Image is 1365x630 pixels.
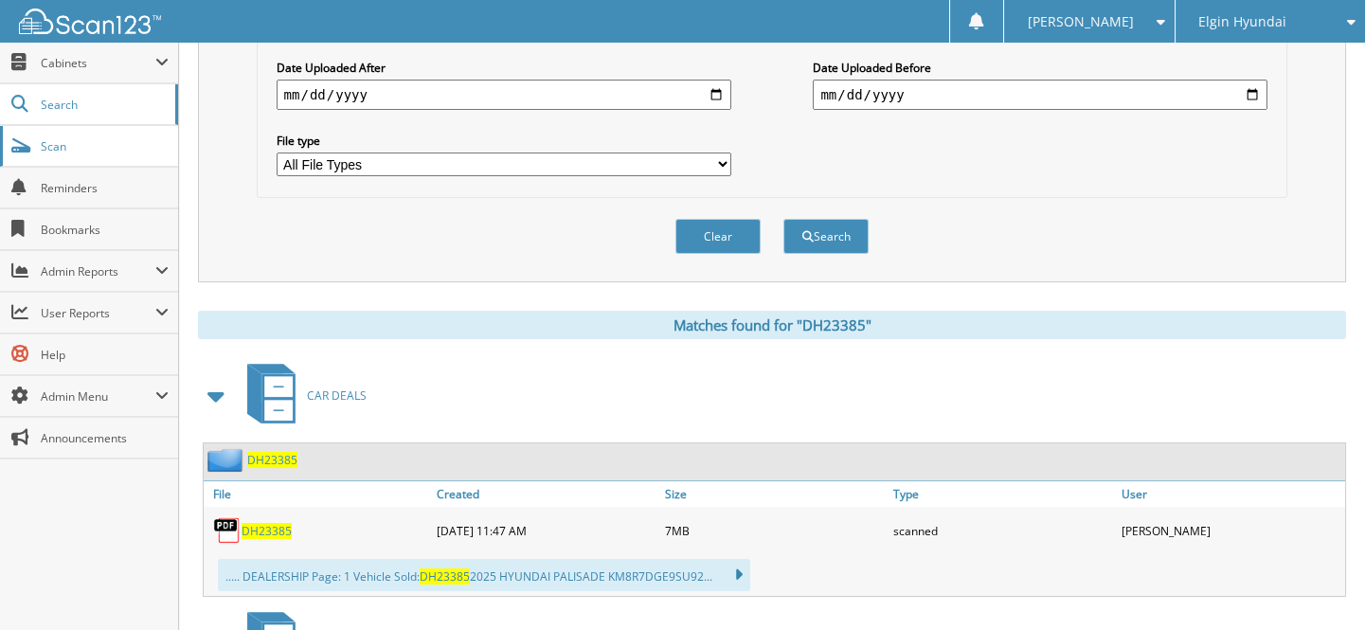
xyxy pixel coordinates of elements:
a: DH23385 [247,452,297,468]
div: [PERSON_NAME] [1117,512,1345,549]
span: [PERSON_NAME] [1028,16,1134,27]
a: Size [660,481,889,507]
a: CAR DEALS [236,358,367,433]
input: start [277,80,731,110]
button: Clear [675,219,761,254]
label: Date Uploaded After [277,60,731,76]
img: folder2.png [207,448,247,472]
span: Search [41,97,166,113]
span: Scan [41,138,169,154]
span: Announcements [41,430,169,446]
span: CAR DEALS [307,387,367,404]
span: DH23385 [420,568,470,585]
span: Bookmarks [41,222,169,238]
a: DH23385 [242,523,292,539]
a: Created [432,481,660,507]
div: scanned [889,512,1117,549]
div: Matches found for "DH23385" [198,311,1346,339]
span: Reminders [41,180,169,196]
img: scan123-logo-white.svg [19,9,161,34]
a: Type [889,481,1117,507]
a: User [1117,481,1345,507]
a: File [204,481,432,507]
div: ..... DEALERSHIP Page: 1 Vehicle Sold: 2025 HYUNDAI PALISADE KM8R7DGE9SU92... [218,559,750,591]
span: Admin Menu [41,388,155,405]
div: [DATE] 11:47 AM [432,512,660,549]
label: File type [277,133,731,149]
label: Date Uploaded Before [813,60,1267,76]
span: Cabinets [41,55,155,71]
div: 7MB [660,512,889,549]
span: Admin Reports [41,263,155,279]
button: Search [783,219,869,254]
input: end [813,80,1267,110]
iframe: Chat Widget [1270,539,1365,630]
img: PDF.png [213,516,242,545]
span: Help [41,347,169,363]
span: Elgin Hyundai [1198,16,1286,27]
span: User Reports [41,305,155,321]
